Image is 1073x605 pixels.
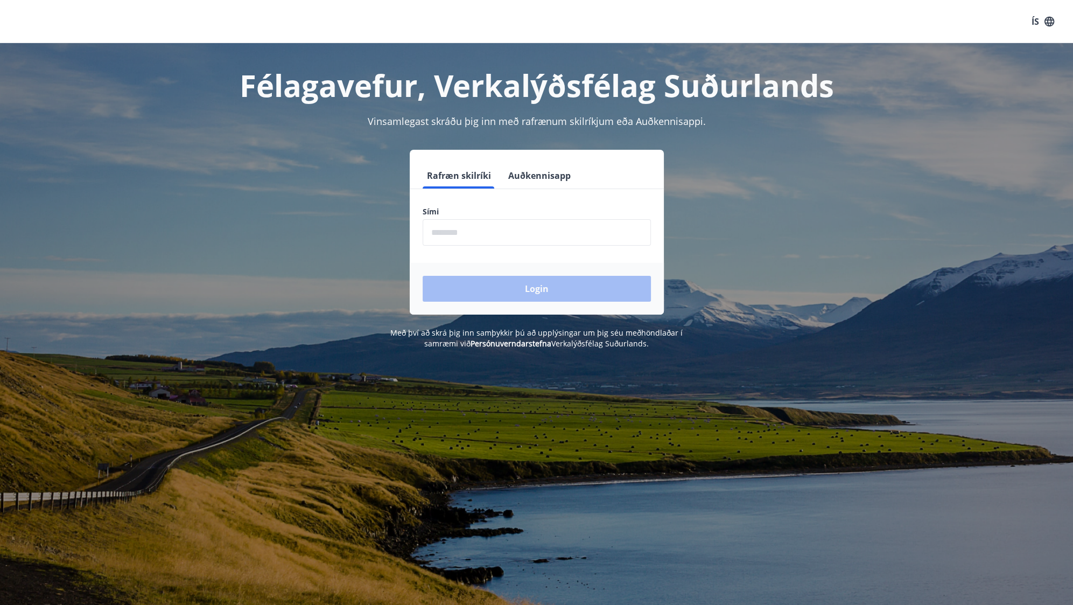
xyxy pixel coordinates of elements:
[471,338,551,349] a: Persónuverndarstefna
[368,115,706,128] span: Vinsamlegast skráðu þig inn með rafrænum skilríkjum eða Auðkennisappi.
[390,328,683,349] span: Með því að skrá þig inn samþykkir þú að upplýsingar um þig séu meðhöndlaðar í samræmi við Verkalý...
[423,163,495,189] button: Rafræn skilríki
[504,163,575,189] button: Auðkennisapp
[423,206,651,217] label: Sími
[1026,12,1060,31] button: ÍS
[162,65,911,106] h1: Félagavefur, Verkalýðsfélag Suðurlands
